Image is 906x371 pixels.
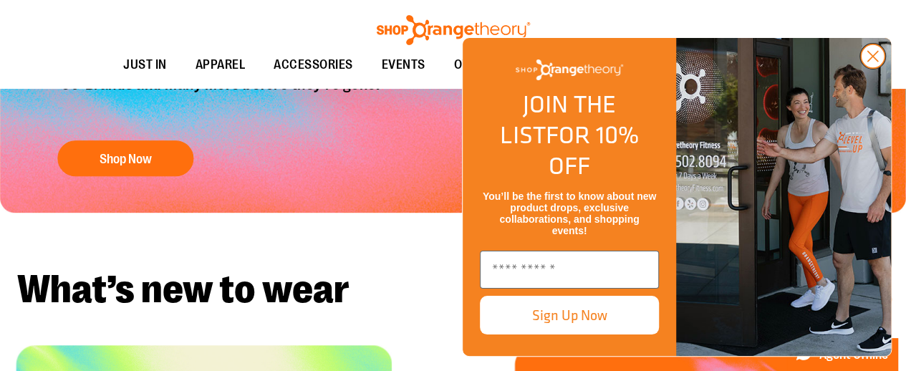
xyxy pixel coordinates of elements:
button: Sign Up Now [480,296,659,334]
div: FLYOUT Form [448,23,906,371]
input: Enter email [480,251,659,289]
span: JOIN THE LIST [500,86,616,153]
h2: What’s new to wear [17,270,889,309]
img: Shop Orangetheory [516,59,623,80]
button: Close dialog [859,43,886,69]
span: ACCESSORIES [274,49,353,81]
img: Shop Orangetheory [375,15,532,45]
span: EVENTS [382,49,425,81]
span: APPAREL [196,49,246,81]
p: Exclusive online deals! Shop OTF favorites under $10, $20, $50, Co-Brands and many more before th... [50,57,499,127]
span: FOR 10% OFF [546,117,639,183]
img: Shop Orangtheory [676,38,891,356]
button: Shop Now [57,140,193,176]
span: JUST IN [123,49,167,81]
span: You’ll be the first to know about new product drops, exclusive collaborations, and shopping events! [483,191,656,236]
